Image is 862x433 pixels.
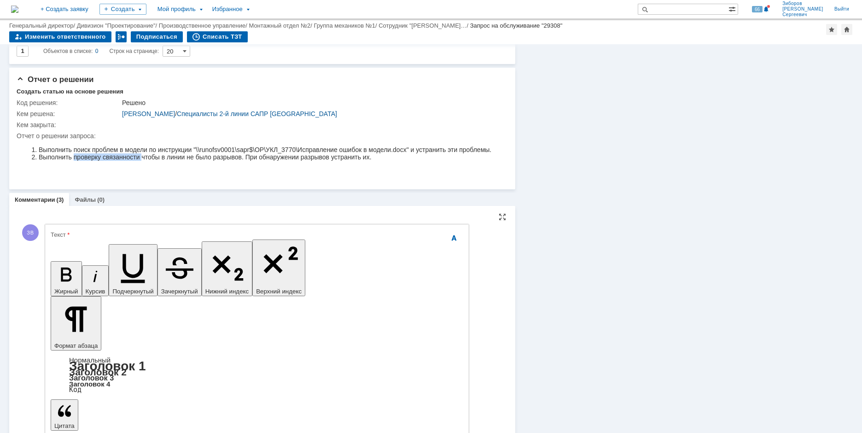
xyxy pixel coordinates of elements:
[9,22,73,29] a: Генеральный директор
[249,22,310,29] a: Монтажный отдел №2
[22,18,134,47] span: Поиск проблем в модели по инструкции "\\runofsv0001\sapr$\OP\УКЛ_3770\Исправление ошибок в модели...
[51,399,78,431] button: Цитата
[43,48,93,54] span: Объектов в списке:
[122,110,175,117] a: [PERSON_NAME]
[86,288,105,295] span: Курсив
[782,6,823,12] span: [PERSON_NAME]
[782,1,823,6] span: Зиборов
[499,213,506,221] div: На всю страницу
[54,288,78,295] span: Жирный
[22,6,475,14] li: Выполнить поиск проблем в модели по инструкции "\\runofsv0001\sapr$\OP\УКЛ_3770\Исправление ошибо...
[752,6,763,12] span: 66
[379,22,470,29] div: /
[69,367,127,377] a: Заголовок 2
[17,88,123,95] div: Создать статью на основе решения
[826,24,837,35] div: Добавить в избранное
[205,288,249,295] span: Нижний индекс
[4,4,134,11] div: Нужно выполнять две проверки:
[249,22,314,29] div: /
[841,24,852,35] div: Сделать домашней страницей
[69,356,111,364] a: Нормальный
[99,4,146,15] div: Создать
[256,288,302,295] span: Верхний индекс
[77,22,159,29] div: /
[97,196,105,203] div: (0)
[314,22,379,29] div: /
[202,241,253,296] button: Нижний индекс
[112,288,153,295] span: Подчеркнутый
[159,22,249,29] div: /
[54,422,75,429] span: Цитата
[51,232,461,238] div: Текст
[9,22,77,29] div: /
[17,75,93,84] span: Отчет о решении
[54,342,98,349] span: Формат абзаца
[22,14,475,21] li: Выполнить проверку связанности чтобы в линии не было разрывов. При обнаружении разрывов устранить...
[69,374,114,382] a: Заголовок 3
[11,6,18,13] a: Перейти на домашнюю страницу
[17,110,120,117] div: Кем решена:
[157,248,202,296] button: Зачеркнутый
[782,12,823,18] span: Сергеевич
[77,22,156,29] a: Дивизион "Проектирование"
[43,46,159,57] i: Строк на странице:
[109,244,157,296] button: Подчеркнутый
[448,233,460,244] span: Скрыть панель инструментов
[15,196,55,203] a: Комментарии
[51,296,101,351] button: Формат абзаца
[69,386,82,394] a: Код
[116,31,127,42] div: Работа с массовостью
[159,22,245,29] a: Производственное управление
[728,4,738,13] span: Расширенный поиск
[17,132,503,140] div: Отчет о решении запроса:
[82,265,109,296] button: Курсив
[314,22,375,29] a: Группа механиков №1
[95,46,99,57] div: 0
[17,121,120,129] div: Кем закрыта:
[51,261,82,296] button: Жирный
[122,110,501,117] div: /
[379,22,466,29] a: Сотрудник "[PERSON_NAME]…
[122,99,501,106] div: Решено
[69,359,146,373] a: Заголовок 1
[252,240,305,296] button: Верхний индекс
[17,99,120,106] div: Код решения:
[470,22,563,29] div: Запрос на обслуживание "29308"
[57,196,64,203] div: (3)
[161,288,198,295] span: Зачеркнутый
[177,110,337,117] a: Специалисты 2-й линии САПР [GEOGRAPHIC_DATA]
[11,6,18,13] img: logo
[22,224,39,241] span: ЗВ
[69,380,110,388] a: Заголовок 4
[75,196,96,203] a: Файлы
[51,357,463,393] div: Формат абзаца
